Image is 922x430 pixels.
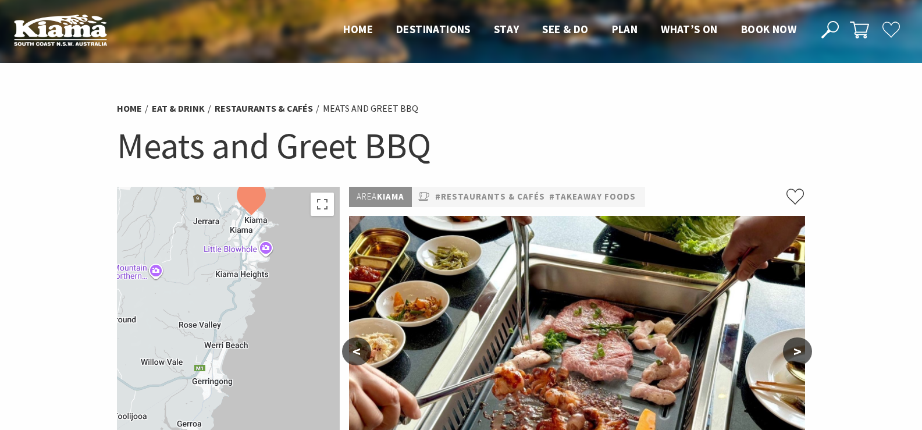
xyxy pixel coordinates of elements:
[661,22,718,36] span: What’s On
[117,102,142,115] a: Home
[349,187,412,207] p: Kiama
[152,102,205,115] a: Eat & Drink
[396,22,471,36] span: Destinations
[342,337,371,365] button: <
[741,22,796,36] span: Book now
[311,193,334,216] button: Toggle fullscreen view
[494,22,519,36] span: Stay
[612,22,638,36] span: Plan
[323,101,418,116] li: Meats and Greet BBQ
[14,14,107,46] img: Kiama Logo
[117,122,806,169] h1: Meats and Greet BBQ
[357,191,377,202] span: Area
[215,102,313,115] a: Restaurants & Cafés
[542,22,588,36] span: See & Do
[343,22,373,36] span: Home
[783,337,812,365] button: >
[549,190,636,204] a: #Takeaway Foods
[435,190,545,204] a: #Restaurants & Cafés
[332,20,808,40] nav: Main Menu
